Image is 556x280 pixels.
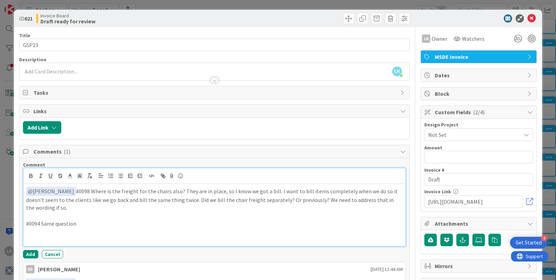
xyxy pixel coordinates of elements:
span: LK [392,67,402,76]
span: [DATE] 11:44 AM [371,266,403,273]
span: Comment [23,162,45,168]
span: Comments [33,147,397,156]
span: @ [28,188,33,195]
div: SD [26,265,34,273]
button: Add Link [23,121,61,134]
label: Invoice # [424,167,445,173]
span: Invoice Board [40,13,95,18]
b: 621 [24,15,33,22]
span: Attachments [435,219,524,228]
p: #0094 Same question [26,220,403,228]
span: Tasks [33,88,397,97]
button: Add [23,250,38,258]
input: type card name here... [19,39,410,51]
span: Dates [435,71,524,79]
span: Links [33,107,397,115]
span: MSDE Invoice [435,53,524,61]
div: Open Get Started checklist, remaining modules: 4 [510,237,547,249]
span: Not Set [428,130,517,140]
label: Amount [424,145,442,151]
label: Title [19,32,30,39]
button: Cancel [42,250,63,258]
span: Watchers [462,34,485,43]
span: [PERSON_NAME] [28,188,74,195]
span: ID [19,14,33,23]
b: Draft ready for review [40,18,95,24]
span: ( 2/4 ) [473,109,485,116]
span: Mirrors [435,262,524,270]
div: Invoice Link [424,189,533,194]
span: Custom Fields [435,108,524,116]
span: ( 1 ) [64,148,70,155]
span: Description [19,56,46,63]
div: LK [422,34,430,43]
div: [PERSON_NAME] [38,265,80,273]
span: Owner [432,34,447,43]
p: #0098 Where is the freight for the chairs also? They are in place, so I know we got a bill. I wan... [26,187,403,212]
div: 4 [541,235,547,241]
span: Block [435,90,524,98]
div: Get Started [516,239,542,246]
span: Support [15,1,32,9]
div: Design Project [424,122,533,127]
